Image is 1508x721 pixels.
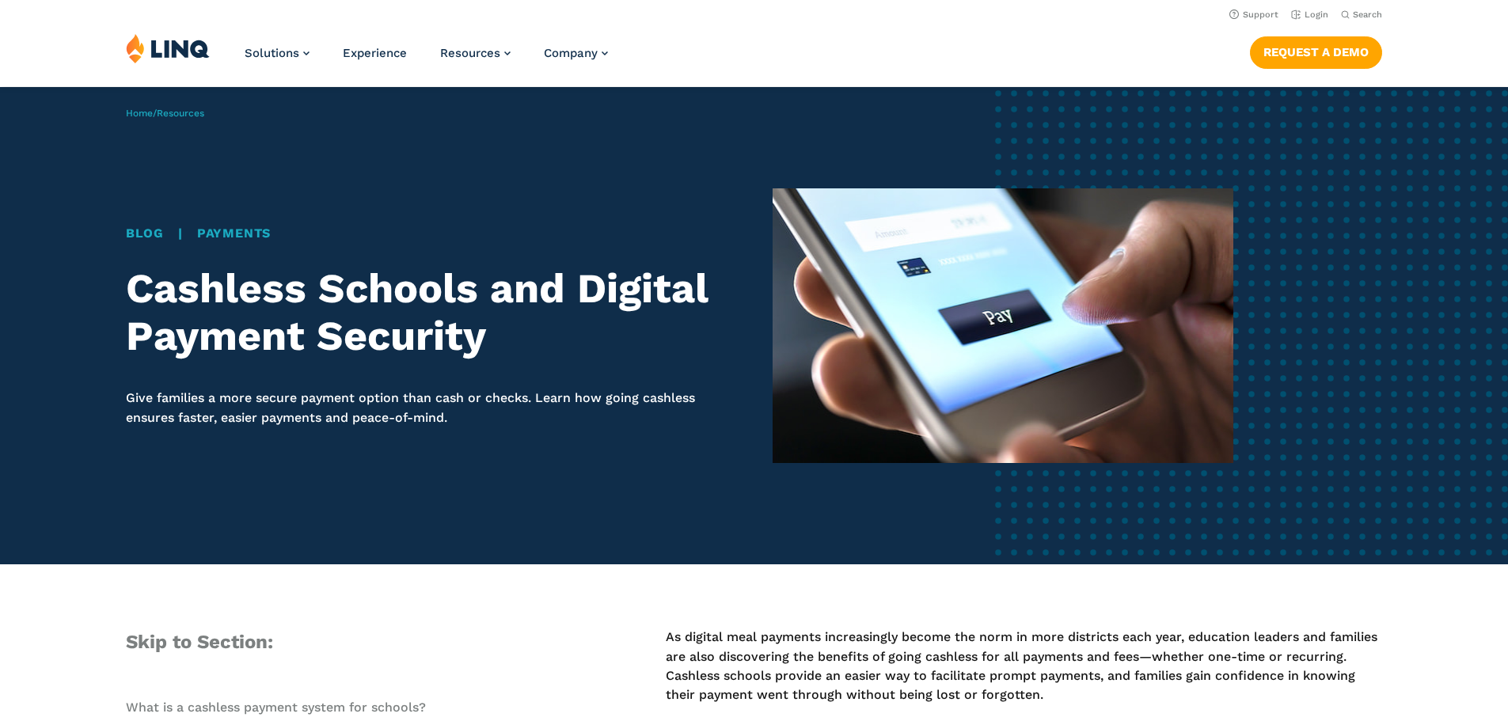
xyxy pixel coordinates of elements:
[126,108,204,119] span: /
[544,46,598,60] span: Company
[1250,33,1382,68] nav: Button Navigation
[1341,9,1382,21] button: Open Search Bar
[126,631,273,653] span: Skip to Section:
[245,46,299,60] span: Solutions
[197,226,271,241] a: Payments
[1229,9,1278,20] a: Support
[440,46,500,60] span: Resources
[773,188,1233,463] img: Mobile phone screen showing cashless payment
[126,700,426,715] a: What is a cashless payment system for schools?
[343,46,407,60] a: Experience
[126,265,735,360] h1: Cashless Schools and Digital Payment Security
[666,628,1382,704] p: As digital meal payments increasingly become the norm in more districts each year, education lead...
[245,46,310,60] a: Solutions
[126,226,164,241] a: Blog
[126,389,735,427] p: Give families a more secure payment option than cash or checks. Learn how going cashless ensures ...
[126,33,210,63] img: LINQ | K‑12 Software
[157,108,204,119] a: Resources
[126,108,153,119] a: Home
[126,224,735,243] div: |
[1250,36,1382,68] a: Request a Demo
[245,33,608,85] nav: Primary Navigation
[440,46,511,60] a: Resources
[544,46,608,60] a: Company
[1291,9,1328,20] a: Login
[1353,9,1382,20] span: Search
